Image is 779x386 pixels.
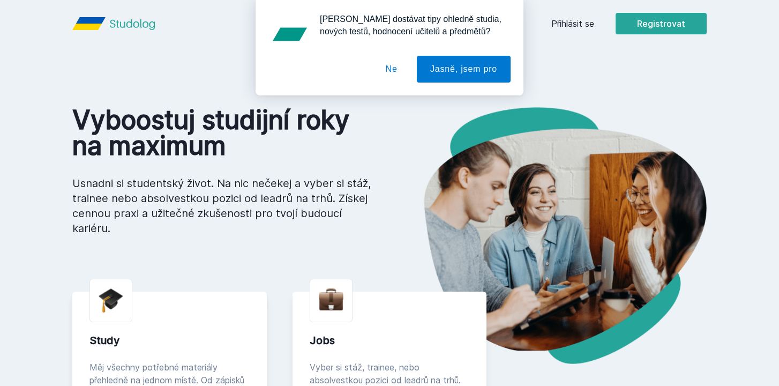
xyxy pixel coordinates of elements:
[72,176,372,236] p: Usnadni si studentský život. Na nic nečekej a vyber si stáž, trainee nebo absolvestkou pozici od ...
[99,288,123,313] img: graduation-cap.png
[389,107,707,364] img: hero.png
[311,13,511,38] div: [PERSON_NAME] dostávat tipy ohledně studia, nových testů, hodnocení učitelů a předmětů?
[372,56,411,83] button: Ne
[417,56,511,83] button: Jasně, jsem pro
[310,333,470,348] div: Jobs
[319,286,343,313] img: briefcase.png
[268,13,311,56] img: notification icon
[72,107,372,159] h1: Vyboostuj studijní roky na maximum
[89,333,250,348] div: Study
